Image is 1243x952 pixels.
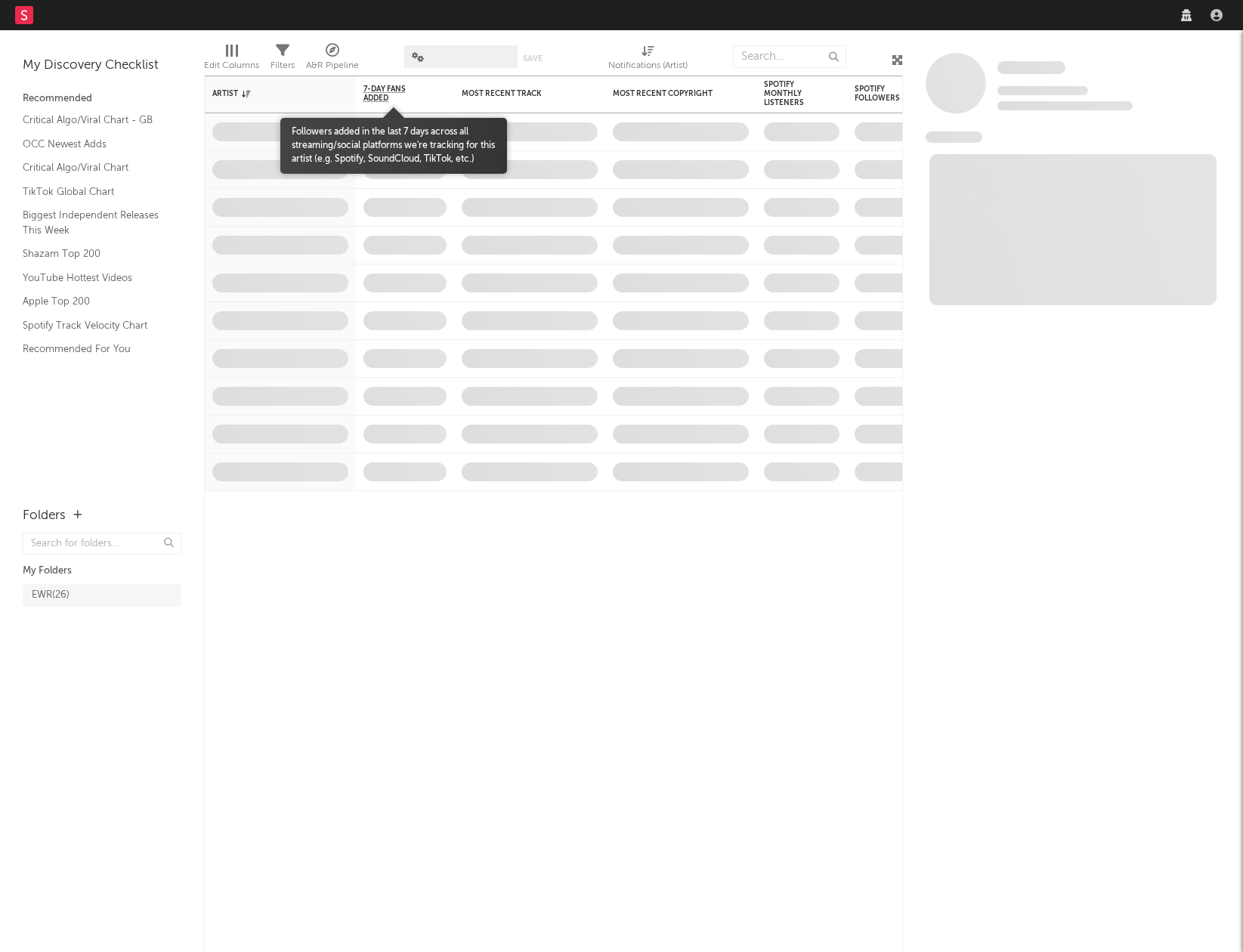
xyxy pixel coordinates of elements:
a: Biggest Independent Releases This Week [23,207,166,238]
a: Some Artist [997,60,1065,76]
div: Edit Columns [204,57,259,75]
div: Spotify Monthly Listeners [764,80,817,107]
button: Save [523,54,543,63]
div: A&R Pipeline [306,57,359,75]
a: EWR(26) [23,584,181,607]
span: Some Artist [997,61,1065,74]
a: OCC Newest Adds [23,136,166,153]
span: Tracking Since: [DATE] [997,86,1088,95]
a: YouTube Hottest Videos [23,270,166,286]
div: Notifications (Artist) [608,38,688,82]
div: Notifications (Artist) [608,57,688,75]
div: My Discovery Checklist [23,57,181,75]
div: Most Recent Track [462,89,575,98]
a: Shazam Top 200 [23,246,166,262]
div: Recommended [23,90,181,108]
a: TikTok Global Chart [23,184,166,200]
input: Search for folders... [23,533,181,555]
div: Filters [271,57,295,75]
div: Most Recent Copyright [613,89,726,98]
span: News Feed [926,131,982,143]
a: Spotify Track Velocity Chart [23,317,166,334]
span: 7-Day Fans Added [363,85,424,103]
div: Spotify Followers [855,85,908,103]
div: Edit Columns [204,38,259,82]
div: My Folders [23,562,181,580]
div: A&R Pipeline [306,38,359,82]
span: 0 fans last week [997,101,1133,110]
a: Apple Top 200 [23,293,166,310]
a: Critical Algo/Viral Chart [23,159,166,176]
div: EWR ( 26 ) [32,586,70,604]
input: Search... [733,45,846,68]
div: Folders [23,507,66,525]
a: Recommended For You [23,341,166,357]
div: Artist [212,89,326,98]
div: Filters [271,38,295,82]
a: Critical Algo/Viral Chart - GB [23,112,166,128]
